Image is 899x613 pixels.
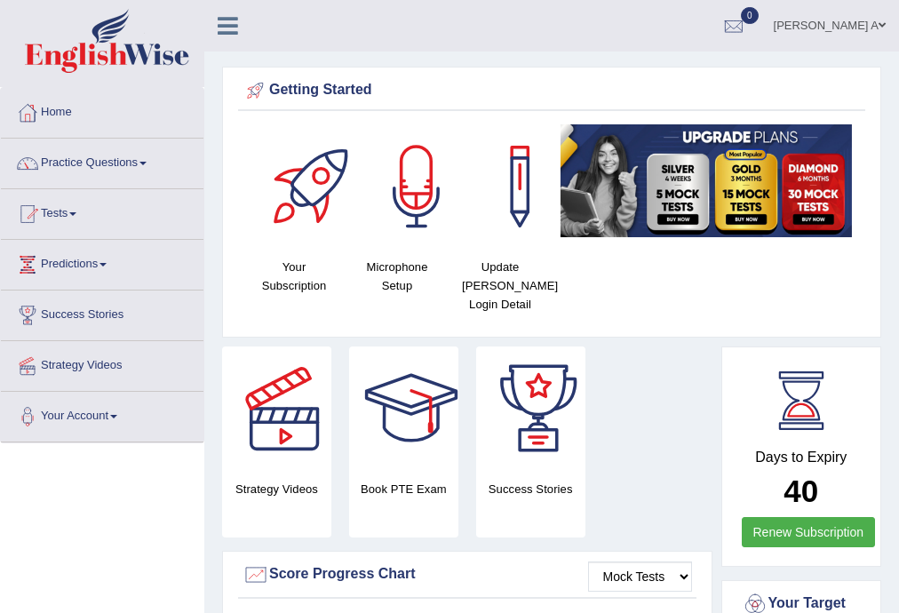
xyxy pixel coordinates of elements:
h4: Update [PERSON_NAME] Login Detail [457,258,543,314]
a: Practice Questions [1,139,203,183]
a: Home [1,88,203,132]
a: Strategy Videos [1,341,203,386]
b: 40 [784,474,818,508]
h4: Book PTE Exam [349,480,458,498]
a: Predictions [1,240,203,284]
div: Getting Started [243,77,861,104]
a: Tests [1,189,203,234]
a: Renew Subscription [742,517,876,547]
h4: Your Subscription [251,258,337,295]
h4: Microphone Setup [354,258,440,295]
div: Score Progress Chart [243,561,692,588]
h4: Success Stories [476,480,585,498]
a: Success Stories [1,291,203,335]
span: 0 [741,7,759,24]
h4: Days to Expiry [742,450,862,466]
img: small5.jpg [561,124,852,237]
a: Your Account [1,392,203,436]
h4: Strategy Videos [222,480,331,498]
